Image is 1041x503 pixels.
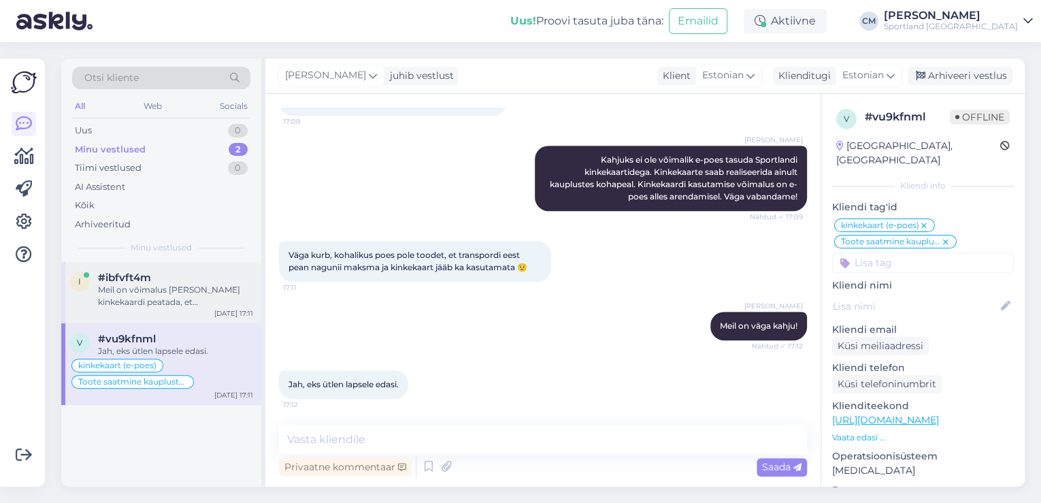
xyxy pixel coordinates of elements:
span: #ibfvft4m [98,272,151,284]
div: Klienditugi [773,69,831,83]
div: Sportland [GEOGRAPHIC_DATA] [884,21,1018,32]
div: Arhiveeritud [75,218,131,231]
div: Klient [657,69,691,83]
span: [PERSON_NAME] [285,68,366,83]
span: i [78,276,81,287]
span: Offline [950,110,1010,125]
div: [GEOGRAPHIC_DATA], [GEOGRAPHIC_DATA] [836,139,1000,167]
span: Meil on väga kahju! [720,321,797,331]
img: Askly Logo [11,69,37,95]
span: Estonian [842,68,884,83]
div: # vu9kfnml [865,109,950,125]
div: All [72,97,88,115]
span: [PERSON_NAME] [744,301,803,311]
span: Minu vestlused [131,242,192,254]
button: Emailid [669,8,727,34]
div: juhib vestlust [384,69,454,83]
div: Proovi tasuta juba täna: [510,13,663,29]
div: 0 [228,124,248,137]
div: Minu vestlused [75,143,146,157]
p: Kliendi nimi [832,278,1014,293]
div: Uus [75,124,92,137]
p: Vaata edasi ... [832,432,1014,444]
span: Kahjuks ei ole võimalik e-poes tasuda Sportlandi kinkekaartidega. Kinkekaarte saab realiseerida a... [550,155,799,201]
a: [PERSON_NAME]Sportland [GEOGRAPHIC_DATA] [884,10,1033,32]
div: 2 [229,143,248,157]
p: Kliendi telefon [832,361,1014,375]
span: Saada [762,461,802,473]
input: Lisa tag [832,253,1014,273]
div: Jah, eks ütlen lapsele edasi. [98,345,253,357]
span: #vu9kfnml [98,333,156,345]
div: Web [141,97,165,115]
input: Lisa nimi [833,299,998,314]
div: Küsi meiliaadressi [832,337,929,355]
div: CM [859,12,878,31]
p: Operatsioonisüsteem [832,449,1014,464]
p: [MEDICAL_DATA] [832,464,1014,478]
span: Nähtud ✓ 17:09 [750,212,803,222]
p: Brauser [832,483,1014,498]
div: Kliendi info [832,180,1014,192]
span: Väga kurb, kohalikus poes pole toodet, et transpordi eest pean nagunii maksma ja kinkekaart jääb ... [288,250,527,272]
div: Aktiivne [744,9,827,33]
div: Privaatne kommentaar [279,458,412,476]
div: Kõik [75,199,95,212]
p: Kliendi email [832,323,1014,337]
span: v [77,338,82,348]
span: v [844,114,849,124]
div: Küsi telefoninumbrit [832,375,942,393]
p: Klienditeekond [832,399,1014,413]
div: 0 [228,161,248,175]
p: Kliendi tag'id [832,200,1014,214]
span: 17:12 [283,400,334,410]
span: [PERSON_NAME] [744,135,803,145]
div: Arhiveeri vestlus [908,67,1012,85]
a: [URL][DOMAIN_NAME] [832,414,939,426]
div: Tiimi vestlused [75,161,142,175]
div: Meil on võimalus [PERSON_NAME] kinkekaardi peatada, et [PERSON_NAME] saaks võõras leidja kasutada. [98,284,253,308]
div: [DATE] 17:11 [214,308,253,319]
span: 17:08 [283,116,334,127]
span: 17:11 [283,282,334,293]
span: Estonian [702,68,744,83]
span: kinkekaart (e-poes) [841,221,919,229]
div: [DATE] 17:11 [214,390,253,400]
b: Uus! [510,14,536,27]
div: Socials [217,97,250,115]
span: Toote saatmine kaupluste vahel [78,378,187,386]
span: Jah, eks ütlen lapsele edasi. [288,379,399,389]
span: Toote saatmine kaupluste vahel [841,238,941,246]
span: kinkekaart (e-poes) [78,361,156,370]
span: Otsi kliente [84,71,139,85]
div: [PERSON_NAME] [884,10,1018,21]
div: AI Assistent [75,180,125,194]
span: Nähtud ✓ 17:12 [752,341,803,351]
